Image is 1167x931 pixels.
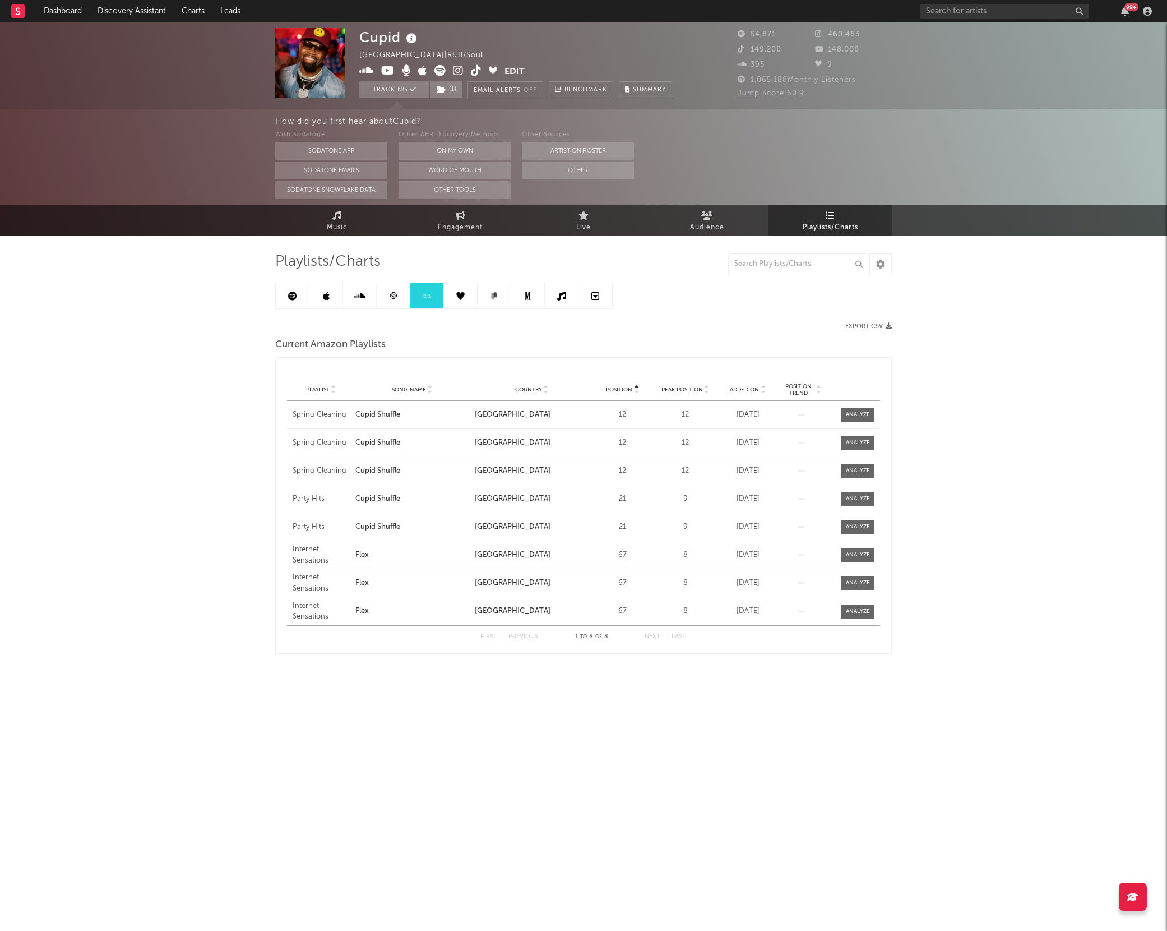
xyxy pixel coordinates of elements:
[815,46,859,53] span: 148,000
[399,128,511,142] div: Other A&R Discovery Methods
[293,522,350,533] a: Party Hits
[645,205,768,236] a: Audience
[275,338,386,352] span: Current Amazon Playlists
[355,550,469,561] div: Flex
[293,572,350,594] a: Internet Sensations
[399,142,511,160] button: On My Own
[475,550,589,561] div: [GEOGRAPHIC_DATA]
[429,81,462,98] span: ( 1 )
[580,634,587,639] span: to
[594,522,651,533] div: 21
[1124,3,1138,11] div: 99 +
[719,409,776,421] div: [DATE]
[920,4,1089,19] input: Search for artists
[481,634,497,640] button: First
[275,128,387,142] div: With Sodatone
[594,494,651,505] div: 21
[672,634,686,640] button: Last
[399,181,511,199] button: Other Tools
[359,49,496,62] div: [GEOGRAPHIC_DATA] | R&B/Soul
[594,466,651,477] div: 12
[293,409,350,421] a: Spring Cleaning
[275,205,399,236] a: Music
[355,606,469,617] a: Flex
[475,437,589,449] div: [GEOGRAPHIC_DATA]
[657,550,714,561] div: 8
[293,494,350,505] a: Party Hits
[275,142,387,160] button: Sodatone App
[738,76,856,84] span: 1,065,188 Monthly Listeners
[475,494,589,505] div: [GEOGRAPHIC_DATA]
[657,578,714,589] div: 8
[399,205,522,236] a: Engagement
[355,494,469,505] a: Cupid Shuffle
[564,84,607,97] span: Benchmark
[803,221,858,234] span: Playlists/Charts
[508,634,538,640] button: Previous
[475,578,589,589] div: [GEOGRAPHIC_DATA]
[475,409,589,421] div: [GEOGRAPHIC_DATA]
[619,81,672,98] button: Summary
[475,522,589,533] div: [GEOGRAPHIC_DATA]
[355,578,469,589] a: Flex
[399,162,511,179] button: Word Of Mouth
[719,606,776,617] div: [DATE]
[355,409,469,421] a: Cupid Shuffle
[438,221,483,234] span: Engagement
[815,31,860,38] span: 460,463
[467,81,543,98] button: Email AlertsOff
[594,550,651,561] div: 67
[359,28,420,47] div: Cupid
[549,81,613,98] a: Benchmark
[594,578,651,589] div: 67
[719,578,776,589] div: [DATE]
[293,466,350,477] a: Spring Cleaning
[293,601,350,623] a: Internet Sensations
[524,87,537,94] em: Off
[657,606,714,617] div: 8
[738,90,804,97] span: Jump Score: 60.9
[690,221,724,234] span: Audience
[293,437,350,449] a: Spring Cleaning
[355,522,469,533] a: Cupid Shuffle
[293,544,350,566] a: Internet Sensations
[738,46,781,53] span: 149,200
[275,115,1167,128] div: How did you first hear about Cupid ?
[657,466,714,477] div: 12
[728,253,868,275] input: Search Playlists/Charts
[730,386,759,393] span: Added On
[327,221,348,234] span: Music
[719,522,776,533] div: [DATE]
[359,81,429,98] button: Tracking
[719,494,776,505] div: [DATE]
[576,221,591,234] span: Live
[522,128,634,142] div: Other Sources
[306,386,330,393] span: Playlist
[657,522,714,533] div: 9
[768,205,892,236] a: Playlists/Charts
[815,61,832,68] span: 9
[719,466,776,477] div: [DATE]
[355,437,469,449] a: Cupid Shuffle
[475,466,589,477] div: [GEOGRAPHIC_DATA]
[392,386,426,393] span: Song Name
[719,437,776,449] div: [DATE]
[1121,7,1129,16] button: 99+
[561,630,622,644] div: 1 8 8
[657,409,714,421] div: 12
[657,437,714,449] div: 12
[782,383,814,397] span: Position Trend
[475,606,589,617] div: [GEOGRAPHIC_DATA]
[594,409,651,421] div: 12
